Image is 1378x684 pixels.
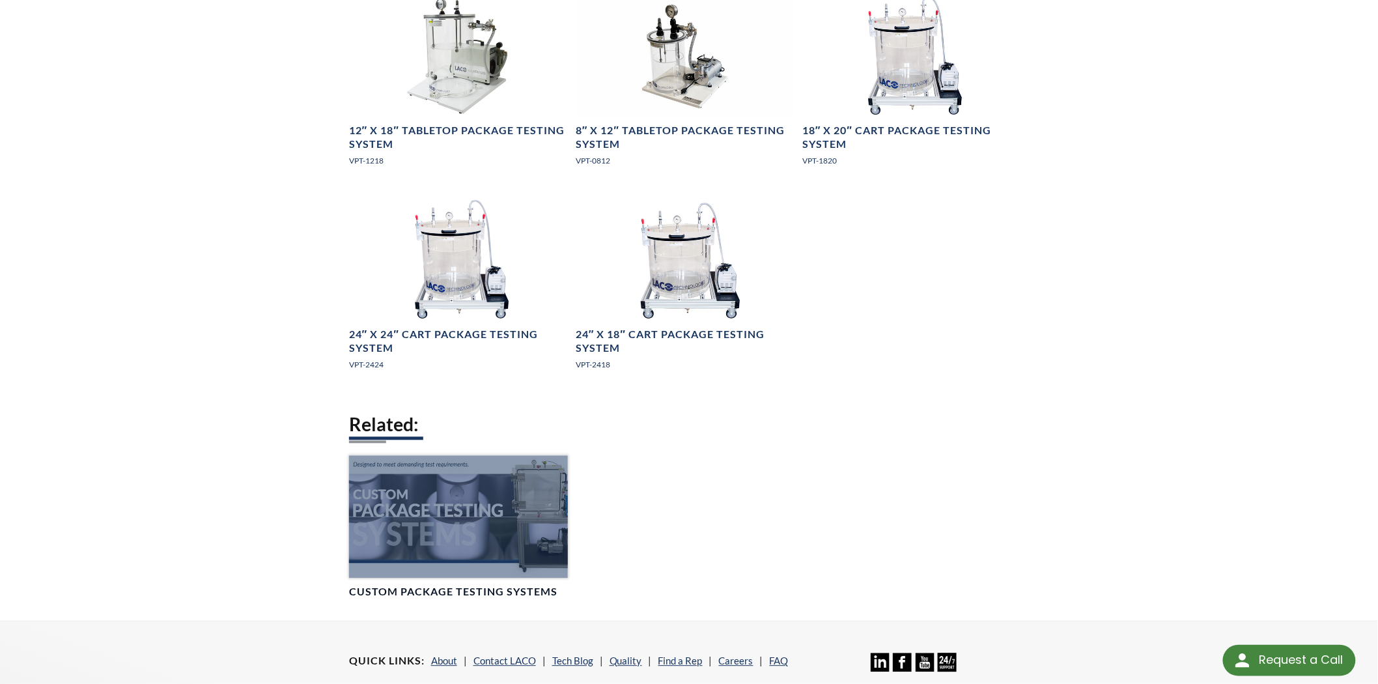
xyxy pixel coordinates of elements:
p: VPT-2418 [576,358,794,371]
h4: Quick Links [349,654,425,668]
a: Cart Package Testing System Acrylic Chamber and Vacuum Pump, front view24″ x 18″ Cart Package Tes... [576,198,794,381]
img: round button [1232,650,1253,671]
a: Contact LACO [473,655,536,666]
h4: Custom Package Testing Systems [349,585,557,599]
a: Careers [719,655,753,666]
h4: 24″ x 18″ Cart Package Testing System [576,328,794,355]
div: Request a Call [1223,645,1356,676]
h4: 12″ x 18″ Tabletop Package Testing System [349,124,568,151]
p: VPT-1218 [349,154,568,167]
p: VPT-1820 [802,154,1021,167]
h4: 24″ x 24″ Cart Package Testing System [349,328,568,355]
a: Cart Package Testing System Acrylic Chamber, front view 24″ x 24″ Cart Package Testing SystemVPT-... [349,198,568,381]
img: 24/7 Support Icon [938,653,957,672]
div: Request a Call [1259,645,1343,675]
a: Tech Blog [552,655,593,666]
a: About [431,655,457,666]
a: Quality [610,655,642,666]
p: VPT-2424 [349,358,568,371]
h4: 18″ x 20″ Cart Package Testing System [802,124,1021,151]
p: VPT-0812 [576,154,794,167]
a: FAQ [770,655,789,666]
h2: Related: [349,412,1029,436]
a: Header showing package testing systemCustom Package Testing Systems [349,455,568,599]
a: 24/7 Support [938,662,957,674]
a: Find a Rep [658,655,703,666]
h4: 8″ x 12″ Tabletop Package Testing System [576,124,794,151]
